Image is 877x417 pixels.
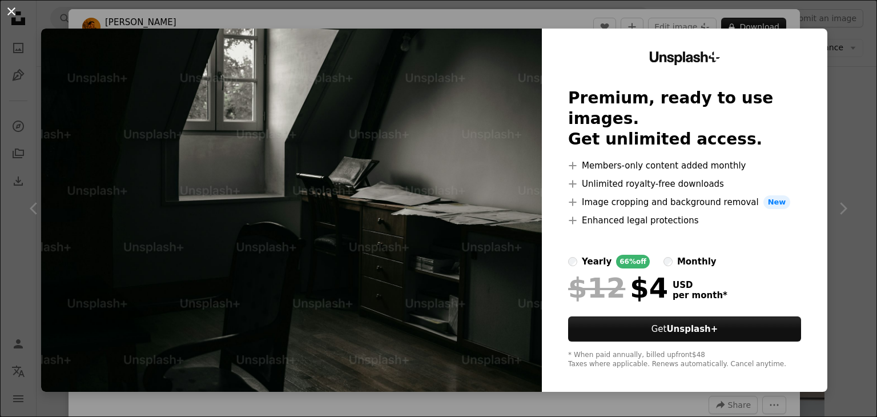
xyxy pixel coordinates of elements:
[582,255,612,268] div: yearly
[568,88,801,150] h2: Premium, ready to use images. Get unlimited access.
[568,273,668,303] div: $4
[568,214,801,227] li: Enhanced legal protections
[663,257,673,266] input: monthly
[568,177,801,191] li: Unlimited royalty-free downloads
[616,255,650,268] div: 66% off
[568,159,801,173] li: Members-only content added monthly
[677,255,717,268] div: monthly
[763,195,791,209] span: New
[673,280,727,290] span: USD
[568,351,801,369] div: * When paid annually, billed upfront $48 Taxes where applicable. Renews automatically. Cancel any...
[568,195,801,209] li: Image cropping and background removal
[673,290,727,300] span: per month *
[568,316,801,342] button: GetUnsplash+
[666,324,718,334] strong: Unsplash+
[568,273,625,303] span: $12
[568,257,577,266] input: yearly66%off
